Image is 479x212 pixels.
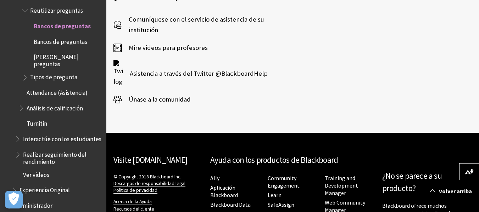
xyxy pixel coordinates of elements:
a: Descargos de responsabilidad legal [113,181,185,187]
a: Blackboard Data [210,201,251,208]
span: Bancos de preguntas [34,20,91,30]
span: Bancos de preguntas [34,36,87,45]
a: Learn [268,191,282,199]
span: Experiencia Original [20,184,70,194]
span: Administrador [16,200,52,209]
a: Ally [210,174,219,182]
a: Training and Development Manager [325,174,358,197]
span: Asistencia a través del Twitter @BlackboardHelp [123,68,268,79]
button: Abrir preferencias [5,191,23,208]
span: Attendance (Asistencia) [27,87,88,96]
a: Mire videos para profesores [113,42,208,53]
span: Mire videos para profesores [122,42,208,53]
img: Twitter logo [113,60,123,87]
span: [PERSON_NAME] preguntas [34,51,101,68]
a: Community Engagement [268,174,300,189]
span: Tipos de pregunta [30,71,77,81]
span: Realizar seguimiento del rendimiento [23,149,101,165]
span: Únase a la comunidad [122,94,191,105]
span: Comuníquese con el servicio de asistencia de su institución [122,14,293,35]
span: Interactúe con los estudiantes [23,133,101,143]
a: Aplicación Blackboard [210,184,238,199]
a: Acerca de la Ayuda [113,199,152,205]
a: Política de privacidad [113,187,157,194]
a: Volver arriba [424,185,479,198]
span: Análisis de calificación [27,102,83,112]
span: Reutilizar preguntas [30,5,83,14]
span: Ver videos [23,169,49,178]
p: © Copyright 2018 Blackboard Inc. [113,173,203,194]
h2: Ayuda con los productos de Blackboard [210,154,375,166]
a: SafeAssign [268,201,294,208]
h2: ¿No se parece a su producto? [382,170,472,195]
a: Twitter logo Asistencia a través del Twitter @BlackboardHelp [113,60,268,87]
a: Comuníquese con el servicio de asistencia de su institución [113,14,293,35]
a: Únase a la comunidad [113,94,191,105]
a: Visite [DOMAIN_NAME] [113,155,187,165]
span: Turnitin [27,118,47,127]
